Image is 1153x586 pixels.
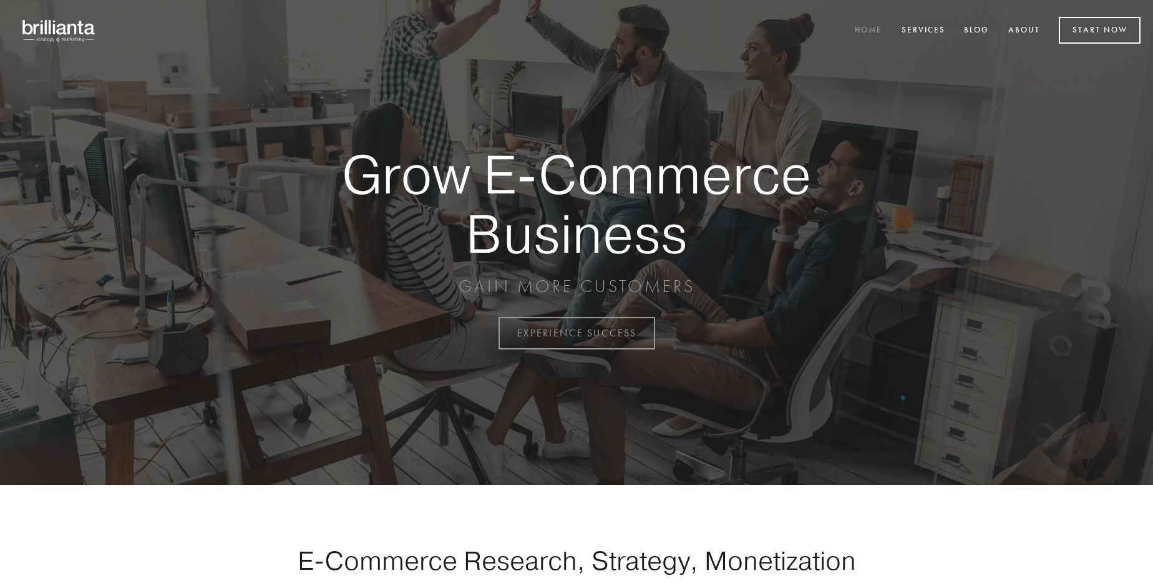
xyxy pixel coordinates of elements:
a: Blog [956,21,997,41]
a: Services [893,21,953,41]
p: GAIN MORE CUSTOMERS [298,275,855,298]
a: EXPERIENCE SUCCESS [499,317,655,349]
a: About [1000,21,1048,41]
a: Start Now [1059,17,1141,44]
a: Home [847,21,890,41]
h1: E-Commerce Research, Strategy, Monetization [258,545,895,576]
strong: Grow E-Commerce Business [298,145,855,263]
img: brillianta - research, strategy, marketing [12,12,106,49]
